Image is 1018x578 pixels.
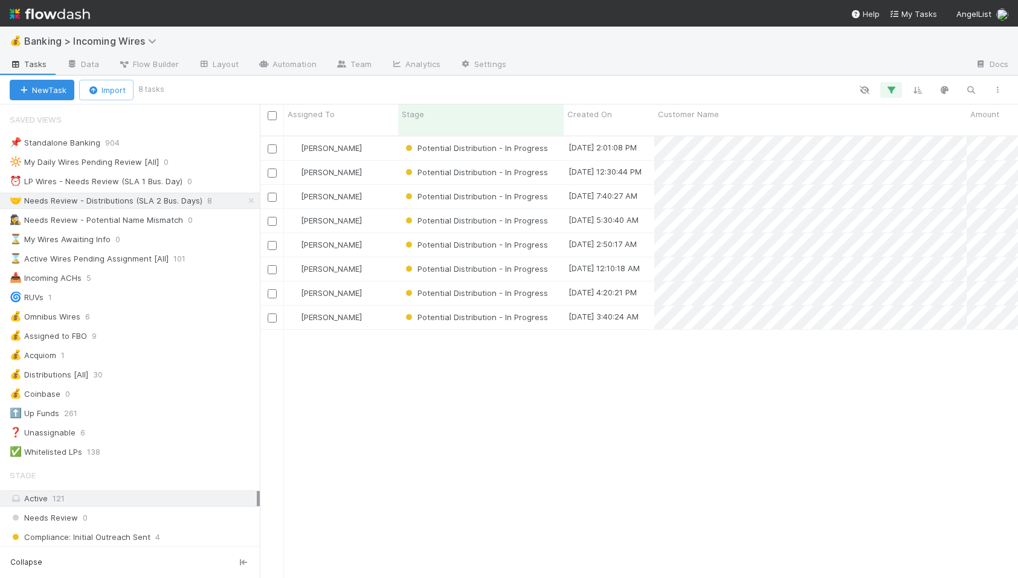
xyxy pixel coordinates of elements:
[569,141,637,153] div: [DATE] 2:01:08 PM
[301,191,362,201] span: [PERSON_NAME]
[10,369,22,379] span: 💰
[403,264,548,274] span: Potential Distribution - In Progress
[10,446,22,457] span: ✅
[403,311,548,323] div: Potential Distribution - In Progress
[10,176,22,186] span: ⏰
[10,271,82,286] div: Incoming ACHs
[289,311,362,323] div: [PERSON_NAME]
[10,213,183,228] div: Needs Review - Potential Name Mismatch
[109,56,188,75] a: Flow Builder
[10,156,22,167] span: 🔆
[138,84,164,95] small: 8 tasks
[268,169,277,178] input: Toggle Row Selected
[301,312,362,322] span: [PERSON_NAME]
[301,167,362,177] span: [PERSON_NAME]
[402,108,424,120] span: Stage
[403,143,548,153] span: Potential Distribution - In Progress
[86,271,103,286] span: 5
[10,463,36,487] span: Stage
[10,4,90,24] img: logo-inverted-e16ddd16eac7371096b0.svg
[79,80,134,100] button: Import
[326,56,381,75] a: Team
[970,108,999,120] span: Amount
[301,240,362,249] span: [PERSON_NAME]
[24,35,163,47] span: Banking > Incoming Wires
[567,108,612,120] span: Created On
[301,264,362,274] span: [PERSON_NAME]
[188,213,205,228] span: 0
[289,166,362,178] div: [PERSON_NAME]
[569,262,640,274] div: [DATE] 12:10:18 AM
[10,234,22,244] span: ⌛
[93,367,115,382] span: 30
[569,190,637,202] div: [DATE] 7:40:27 AM
[10,155,159,170] div: My Daily Wires Pending Review [All]
[10,367,88,382] div: Distributions [All]
[10,108,62,132] span: Saved Views
[207,193,224,208] span: 8
[289,287,362,299] div: [PERSON_NAME]
[115,232,132,247] span: 0
[956,9,991,19] span: AngelList
[569,238,637,250] div: [DATE] 2:50:17 AM
[289,214,362,226] div: [PERSON_NAME]
[965,56,1018,75] a: Docs
[155,530,160,545] span: 4
[289,240,299,249] img: avatar_c6c9a18c-a1dc-4048-8eac-219674057138.png
[10,195,22,205] span: 🤝
[288,108,335,120] span: Assigned To
[268,111,277,120] input: Toggle All Rows Selected
[289,216,299,225] img: avatar_c6c9a18c-a1dc-4048-8eac-219674057138.png
[403,166,548,178] div: Potential Distribution - In Progress
[10,311,22,321] span: 💰
[10,36,22,46] span: 💰
[996,8,1008,21] img: avatar_eacbd5bb-7590-4455-a9e9-12dcb5674423.png
[188,56,248,75] a: Layout
[403,167,548,177] span: Potential Distribution - In Progress
[289,239,362,251] div: [PERSON_NAME]
[268,217,277,226] input: Toggle Row Selected
[92,329,109,344] span: 9
[10,350,22,360] span: 💰
[10,135,100,150] div: Standalone Banking
[450,56,516,75] a: Settings
[10,174,182,189] div: LP Wires - Needs Review (SLA 1 Bus. Day)
[10,214,22,225] span: 🕵️‍♀️
[403,263,548,275] div: Potential Distribution - In Progress
[10,406,59,421] div: Up Funds
[569,310,639,323] div: [DATE] 3:40:24 AM
[569,214,639,226] div: [DATE] 5:30:40 AM
[403,288,548,298] span: Potential Distribution - In Progress
[87,445,112,460] span: 138
[10,290,43,305] div: RUVs
[403,287,548,299] div: Potential Distribution - In Progress
[289,190,362,202] div: [PERSON_NAME]
[118,58,179,70] span: Flow Builder
[10,510,78,525] span: Needs Review
[10,388,22,399] span: 💰
[403,214,548,226] div: Potential Distribution - In Progress
[10,425,76,440] div: Unassignable
[10,330,22,341] span: 💰
[403,216,548,225] span: Potential Distribution - In Progress
[289,142,362,154] div: [PERSON_NAME]
[268,241,277,250] input: Toggle Row Selected
[65,387,82,402] span: 0
[289,167,299,177] img: avatar_c6c9a18c-a1dc-4048-8eac-219674057138.png
[289,263,362,275] div: [PERSON_NAME]
[105,135,132,150] span: 904
[10,58,47,70] span: Tasks
[10,387,60,402] div: Coinbase
[10,348,56,363] div: Acquiom
[289,191,299,201] img: avatar_c6c9a18c-a1dc-4048-8eac-219674057138.png
[403,240,548,249] span: Potential Distribution - In Progress
[61,348,77,363] span: 1
[403,239,548,251] div: Potential Distribution - In Progress
[268,313,277,323] input: Toggle Row Selected
[10,408,22,418] span: ⬆️
[889,8,937,20] a: My Tasks
[301,288,362,298] span: [PERSON_NAME]
[403,142,548,154] div: Potential Distribution - In Progress
[889,9,937,19] span: My Tasks
[268,193,277,202] input: Toggle Row Selected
